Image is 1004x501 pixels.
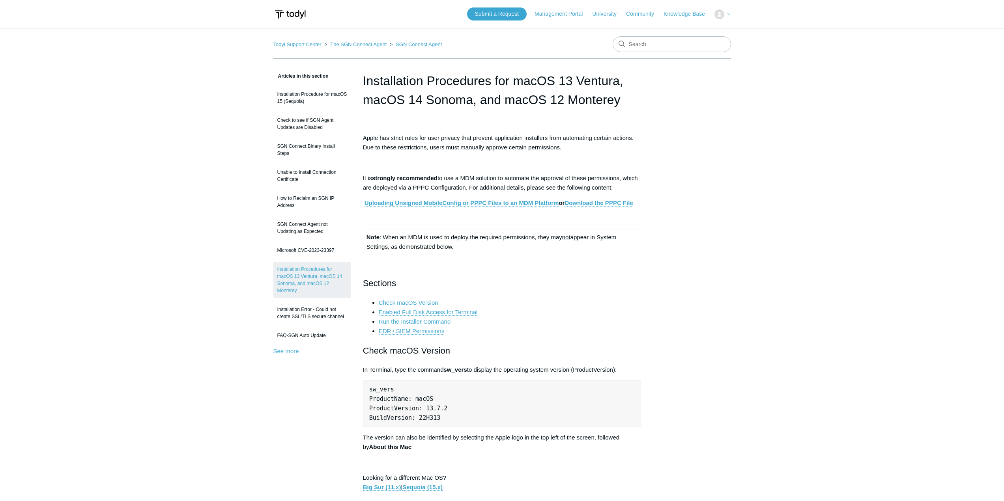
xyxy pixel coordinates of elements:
a: Todyl Support Center [273,41,322,47]
a: Installation Error - Could not create SSL/TLS secure channel [273,302,351,324]
a: SGN Connect Binary Install Steps [273,139,351,161]
a: See more [273,348,299,354]
h2: Sections [363,276,641,290]
a: Check to see if SGN Agent Updates are Disabled [273,113,351,135]
li: SGN Connect Agent [388,41,442,47]
a: The SGN Connect Agent [330,41,387,47]
img: Todyl Support Center Help Center home page [273,7,307,22]
p: Apple has strict rules for user privacy that prevent application installers from automating certa... [363,133,641,152]
a: Microsoft CVE-2023-23397 [273,243,351,258]
p: Looking for a different Mac OS? | [363,473,641,492]
a: Big Sur (11.x) [363,484,401,491]
li: Todyl Support Center [273,41,323,47]
a: Check macOS Version [379,299,438,306]
strong: or [365,199,633,207]
pre: sw_vers ProductName: macOS ProductVersion: 13.7.2 BuildVersion: 22H313 [363,380,641,427]
p: In Terminal, type the command to display the operating system version (ProductVersion): [363,365,641,374]
a: Management Portal [535,10,591,18]
a: Community [626,10,662,18]
a: SGN Connect Agent [396,41,442,47]
strong: Note [366,234,380,240]
a: Enabled Full Disk Access for Terminal [379,309,478,316]
a: Installation Procedures for macOS 13 Ventura, macOS 14 Sonoma, and macOS 12 Monterey [273,262,351,298]
a: FAQ-SGN Auto Update [273,328,351,343]
h2: Check macOS Version [363,344,641,358]
a: EDR / SIEM Permissions [379,328,445,335]
a: Sequoia (15.x) [402,484,443,491]
a: Unable to Install Connection Certificate [273,165,351,187]
strong: strongly recommended [372,175,437,181]
p: It is to use a MDM solution to automate the approval of these permissions, which are deployed via... [363,173,641,192]
a: Uploading Unsigned MobileConfig or PPPC Files to an MDM Platform [365,199,559,207]
p: The version can also be identified by selecting the Apple logo in the top left of the screen, fol... [363,433,641,452]
input: Search [613,36,731,52]
td: : When an MDM is used to deploy the required permissions, they may appear in System Settings, as ... [363,229,641,255]
span: Articles in this section [273,73,329,79]
a: Run the Installer Command [379,318,451,325]
a: SGN Connect Agent not Updating as Expected [273,217,351,239]
span: not [562,234,570,240]
strong: sw_vers [444,366,467,373]
a: Submit a Request [467,7,527,20]
a: Installation Procedure for macOS 15 (Sequoia) [273,87,351,109]
h1: Installation Procedures for macOS 13 Ventura, macOS 14 Sonoma, and macOS 12 Monterey [363,71,641,109]
strong: About this Mac [369,443,412,450]
a: How to Reclaim an SGN IP Address [273,191,351,213]
a: Knowledge Base [664,10,713,18]
a: University [592,10,624,18]
li: The SGN Connect Agent [323,41,388,47]
a: Download the PPPC File [565,199,633,207]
